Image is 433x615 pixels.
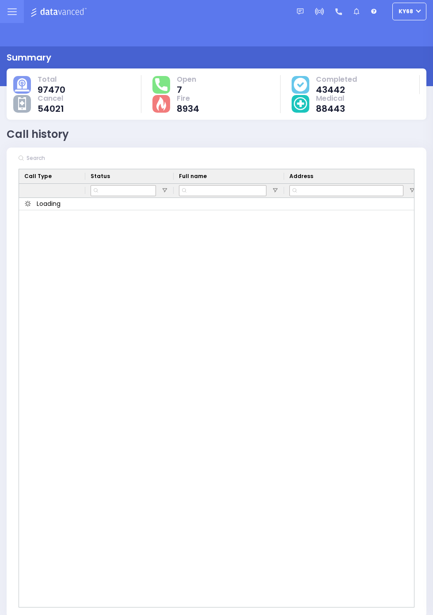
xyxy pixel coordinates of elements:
span: 43442 [316,85,357,94]
img: medical-cause.svg [294,97,307,110]
img: cause-cover.svg [294,78,307,91]
button: Open Filter Menu [161,187,168,194]
button: Open Filter Menu [272,187,279,194]
input: Search [24,150,156,166]
img: total-response.svg [155,78,167,91]
input: Address Filter Input [289,185,403,196]
button: ky68 [392,3,426,20]
span: Loading [37,199,61,209]
span: Call Type [24,172,52,180]
span: Fire [177,94,199,103]
span: 97470 [38,85,65,94]
img: total-cause.svg [15,78,30,91]
span: Total [38,75,65,84]
img: fire-cause.svg [156,97,166,111]
span: 88443 [316,104,345,113]
span: Full name [179,172,207,180]
button: Open Filter Menu [409,187,416,194]
span: Open [177,75,196,84]
span: Medical [316,94,345,103]
span: Address [289,172,313,180]
span: 7 [177,85,196,94]
span: Cancel [38,94,64,103]
img: message.svg [297,8,304,15]
div: Call history [7,126,69,142]
div: Summary [7,51,51,64]
input: Status Filter Input [91,185,156,196]
span: 54021 [38,104,64,113]
img: Logo [30,6,89,17]
img: other-cause.svg [18,97,26,110]
span: 8934 [177,104,199,113]
input: Full name Filter Input [179,185,266,196]
span: Completed [316,75,357,84]
span: ky68 [399,8,413,15]
span: Status [91,172,110,180]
